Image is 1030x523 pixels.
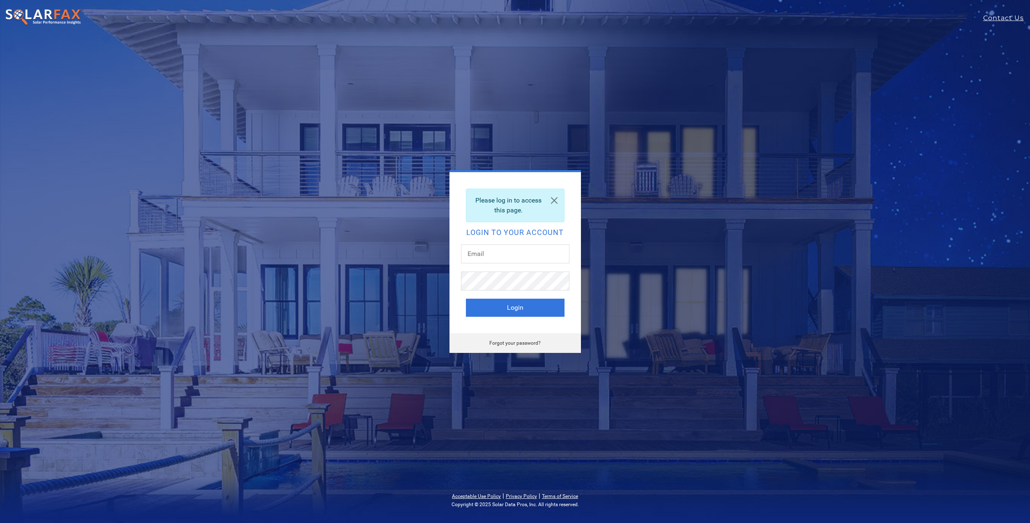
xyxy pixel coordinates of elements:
[5,9,82,26] img: SolarFax
[466,299,565,317] button: Login
[983,13,1030,23] a: Contact Us
[466,229,565,236] h2: Login to your account
[539,492,540,500] span: |
[489,340,541,346] a: Forgot your password?
[542,493,578,499] a: Terms of Service
[466,189,565,222] div: Please log in to access this page.
[544,189,564,212] a: Close
[502,492,504,500] span: |
[461,244,569,263] input: Email
[452,493,501,499] a: Acceptable Use Policy
[506,493,537,499] a: Privacy Policy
